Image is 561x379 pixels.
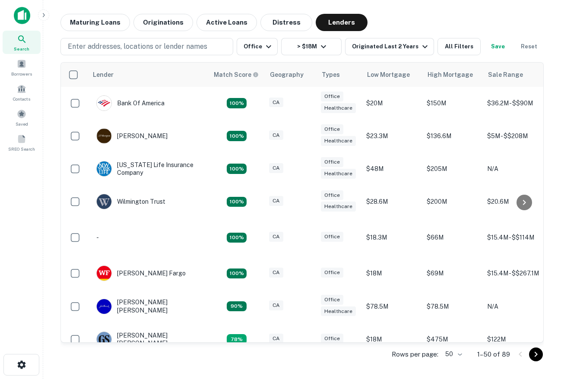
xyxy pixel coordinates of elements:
div: Geography [270,69,304,80]
div: Saved [3,106,41,129]
td: $18M [362,323,422,356]
div: Search [3,31,41,54]
span: Borrowers [11,70,32,77]
div: [PERSON_NAME] [PERSON_NAME] [96,298,200,314]
span: SREO Search [8,145,35,152]
p: - [96,233,99,242]
td: $136.6M [422,120,483,152]
div: Matching Properties: 7, hasApolloMatch: undefined [227,334,247,344]
td: $78.5M [422,290,483,322]
div: Matching Properties: 16, hasApolloMatch: undefined [227,98,247,108]
div: CA [269,98,283,107]
div: [PERSON_NAME] Fargo [96,265,186,281]
div: Matching Properties: 13, hasApolloMatch: undefined [227,164,247,174]
div: 50 [442,348,463,360]
div: CA [269,268,283,278]
th: Capitalize uses an advanced AI algorithm to match your search with the best lender. The match sco... [209,63,265,87]
td: $18M [362,257,422,290]
span: Contacts [13,95,30,102]
td: $28.6M [362,185,422,218]
img: picture [97,96,111,111]
a: SREO Search [3,131,41,154]
div: Bank Of America [96,95,165,111]
td: $200M [422,185,483,218]
button: Office [237,38,278,55]
div: Office [321,295,343,305]
button: Originated Last 2 Years [345,38,434,55]
button: Maturing Loans [60,14,130,31]
td: $122M [483,323,561,356]
td: $15.4M - $$267.1M [483,257,561,290]
div: CA [269,232,283,242]
td: $36.2M - $$90M [483,87,561,120]
div: Healthcare [321,103,356,113]
div: CA [269,130,283,140]
div: Office [321,268,343,278]
td: $23.3M [362,120,422,152]
td: $150M [422,87,483,120]
div: Office [321,190,343,200]
td: $5M - $$208M [483,120,561,152]
th: Lender [88,63,209,87]
span: Saved [16,120,28,127]
div: [PERSON_NAME] [PERSON_NAME] [96,332,200,347]
div: Matching Properties: 13, hasApolloMatch: undefined [227,197,247,207]
iframe: Chat Widget [518,310,561,351]
td: $20M [362,87,422,120]
td: $66M [422,218,483,257]
td: N/A [483,290,561,322]
th: Low Mortgage [362,63,422,87]
p: Rows per page: [392,349,438,360]
button: Go to next page [529,347,543,361]
div: CA [269,300,283,310]
div: Wilmington Trust [96,194,165,209]
div: Healthcare [321,202,356,212]
td: $69M [422,257,483,290]
div: Matching Properties: 9, hasApolloMatch: undefined [227,131,247,141]
p: Enter addresses, locations or lender names [68,41,207,52]
td: $15.4M - $$114M [483,218,561,257]
div: Matching Properties: 10, hasApolloMatch: undefined [227,233,247,243]
th: Types [317,63,362,87]
button: Distress [260,14,312,31]
a: Borrowers [3,56,41,79]
img: picture [97,161,111,176]
h6: Match Score [214,70,257,79]
div: Office [321,157,343,167]
td: N/A [483,152,561,185]
button: Reset [515,38,543,55]
button: Save your search to get updates of matches that match your search criteria. [484,38,512,55]
div: Low Mortgage [367,69,410,80]
div: Office [321,92,343,101]
th: High Mortgage [422,63,483,87]
button: Originations [133,14,193,31]
td: $475M [422,323,483,356]
button: Active Loans [197,14,257,31]
button: Enter addresses, locations or lender names [60,38,233,55]
div: [PERSON_NAME] [96,128,168,144]
div: Types [322,69,340,80]
div: Capitalize uses an advanced AI algorithm to match your search with the best lender. The match sco... [214,70,259,79]
td: $205M [422,152,483,185]
p: 1–50 of 89 [477,349,510,360]
div: High Mortgage [428,69,473,80]
div: Office [321,334,343,344]
div: Office [321,232,343,242]
img: picture [97,129,111,143]
th: Geography [265,63,317,87]
div: CA [269,334,283,344]
div: CA [269,196,283,206]
span: Search [14,45,29,52]
div: Office [321,124,343,134]
div: Originated Last 2 Years [352,41,430,52]
div: Healthcare [321,136,356,146]
a: Contacts [3,81,41,104]
td: $18.3M [362,218,422,257]
div: Sale Range [488,69,523,80]
div: CA [269,163,283,173]
td: $78.5M [362,290,422,322]
img: picture [97,266,111,281]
